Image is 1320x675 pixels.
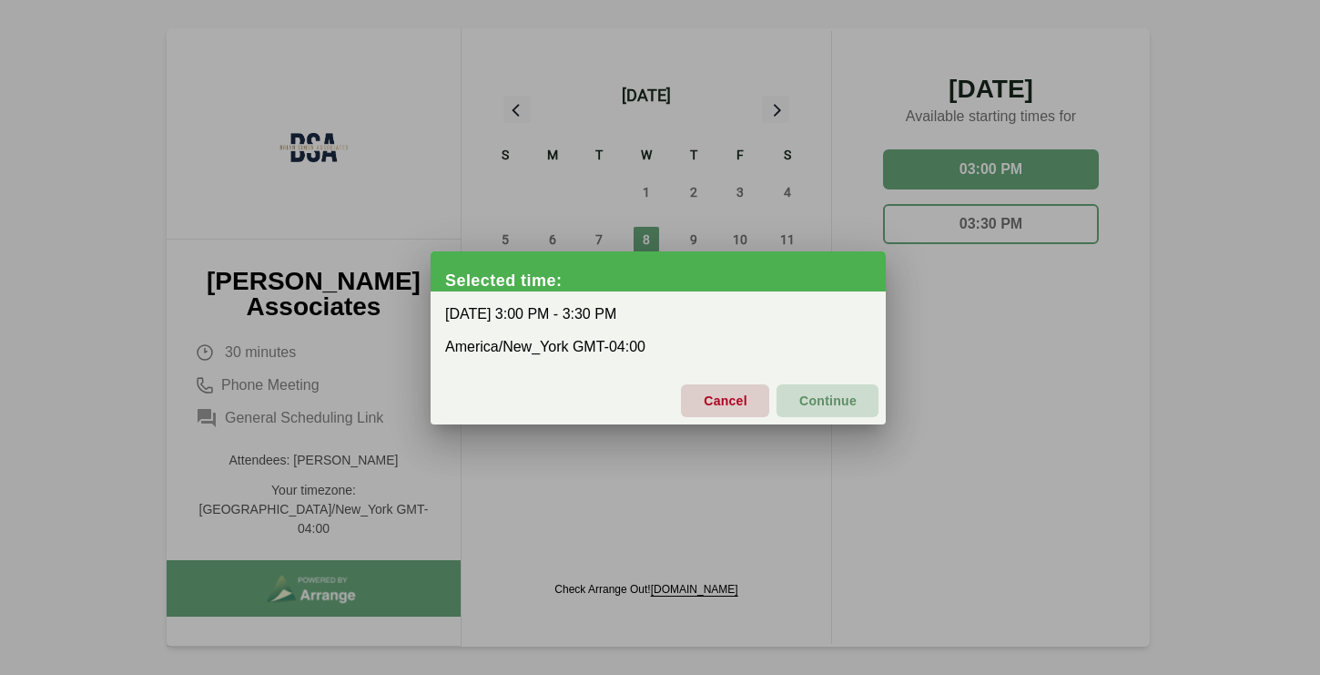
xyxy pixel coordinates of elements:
div: [DATE] 3:00 PM - 3:30 PM America/New_York GMT-04:00 [431,291,886,370]
button: Cancel [681,384,769,417]
span: Cancel [703,382,747,420]
span: Continue [798,382,857,420]
div: Selected time: [445,271,886,290]
button: Continue [777,384,878,417]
